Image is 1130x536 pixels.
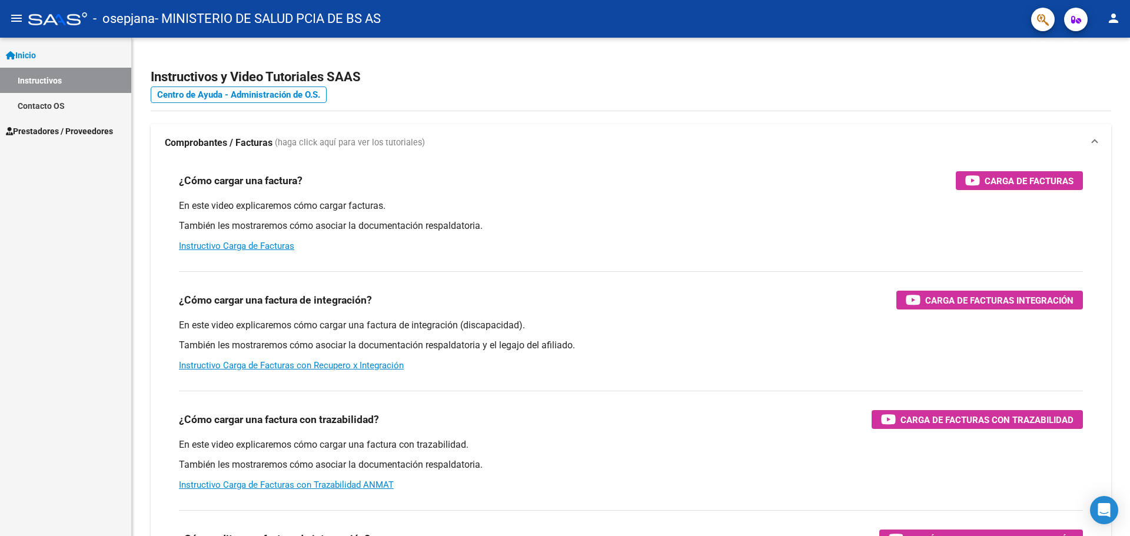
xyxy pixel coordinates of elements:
[151,86,327,103] a: Centro de Ayuda - Administración de O.S.
[179,199,1083,212] p: En este video explicaremos cómo cargar facturas.
[179,241,294,251] a: Instructivo Carga de Facturas
[275,137,425,149] span: (haga click aquí para ver los tutoriales)
[956,171,1083,190] button: Carga de Facturas
[925,293,1073,308] span: Carga de Facturas Integración
[93,6,155,32] span: - osepjana
[179,480,394,490] a: Instructivo Carga de Facturas con Trazabilidad ANMAT
[179,319,1083,332] p: En este video explicaremos cómo cargar una factura de integración (discapacidad).
[179,292,372,308] h3: ¿Cómo cargar una factura de integración?
[872,410,1083,429] button: Carga de Facturas con Trazabilidad
[1090,496,1118,524] div: Open Intercom Messenger
[179,360,404,371] a: Instructivo Carga de Facturas con Recupero x Integración
[985,174,1073,188] span: Carga de Facturas
[179,438,1083,451] p: En este video explicaremos cómo cargar una factura con trazabilidad.
[179,458,1083,471] p: También les mostraremos cómo asociar la documentación respaldatoria.
[179,172,303,189] h3: ¿Cómo cargar una factura?
[6,49,36,62] span: Inicio
[1106,11,1121,25] mat-icon: person
[900,412,1073,427] span: Carga de Facturas con Trazabilidad
[179,339,1083,352] p: También les mostraremos cómo asociar la documentación respaldatoria y el legajo del afiliado.
[179,219,1083,232] p: También les mostraremos cómo asociar la documentación respaldatoria.
[151,66,1111,88] h2: Instructivos y Video Tutoriales SAAS
[165,137,272,149] strong: Comprobantes / Facturas
[896,291,1083,309] button: Carga de Facturas Integración
[6,125,113,138] span: Prestadores / Proveedores
[9,11,24,25] mat-icon: menu
[155,6,381,32] span: - MINISTERIO DE SALUD PCIA DE BS AS
[151,124,1111,162] mat-expansion-panel-header: Comprobantes / Facturas (haga click aquí para ver los tutoriales)
[179,411,379,428] h3: ¿Cómo cargar una factura con trazabilidad?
